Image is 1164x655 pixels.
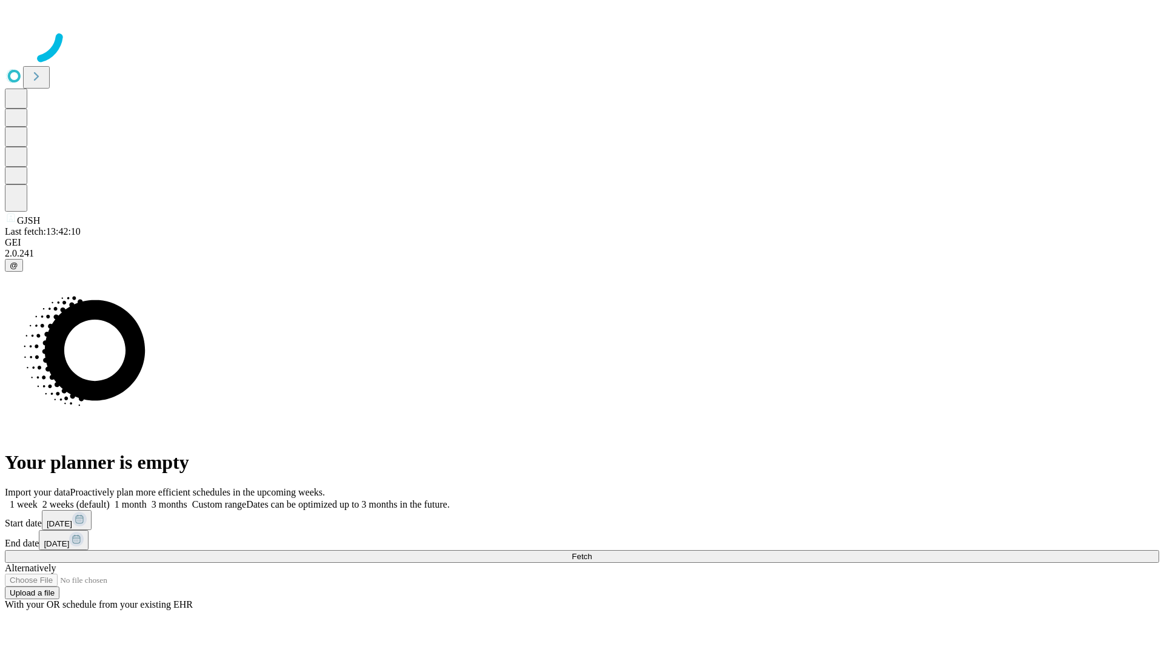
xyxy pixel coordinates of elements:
[10,499,38,509] span: 1 week
[152,499,187,509] span: 3 months
[192,499,246,509] span: Custom range
[5,510,1159,530] div: Start date
[5,237,1159,248] div: GEI
[5,599,193,610] span: With your OR schedule from your existing EHR
[39,530,89,550] button: [DATE]
[70,487,325,497] span: Proactively plan more efficient schedules in the upcoming weeks.
[5,487,70,497] span: Import your data
[115,499,147,509] span: 1 month
[42,499,110,509] span: 2 weeks (default)
[5,259,23,272] button: @
[5,451,1159,474] h1: Your planner is empty
[572,552,592,561] span: Fetch
[5,586,59,599] button: Upload a file
[5,226,81,237] span: Last fetch: 13:42:10
[5,550,1159,563] button: Fetch
[246,499,449,509] span: Dates can be optimized up to 3 months in the future.
[44,539,69,548] span: [DATE]
[17,215,40,226] span: GJSH
[10,261,18,270] span: @
[47,519,72,528] span: [DATE]
[5,530,1159,550] div: End date
[42,510,92,530] button: [DATE]
[5,248,1159,259] div: 2.0.241
[5,563,56,573] span: Alternatively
